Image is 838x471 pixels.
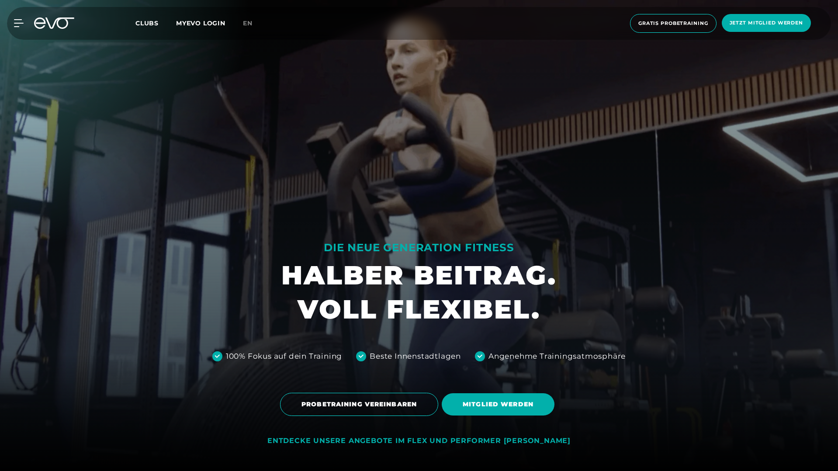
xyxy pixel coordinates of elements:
[243,18,263,28] a: en
[719,14,814,33] a: Jetzt Mitglied werden
[442,387,558,422] a: MITGLIED WERDEN
[135,19,176,27] a: Clubs
[243,19,253,27] span: en
[176,19,225,27] a: MYEVO LOGIN
[226,351,342,362] div: 100% Fokus auf dein Training
[301,400,417,409] span: PROBETRAINING VEREINBAREN
[627,14,719,33] a: Gratis Probetraining
[730,19,803,27] span: Jetzt Mitglied werden
[135,19,159,27] span: Clubs
[370,351,461,362] div: Beste Innenstadtlagen
[638,20,708,27] span: Gratis Probetraining
[280,386,442,423] a: PROBETRAINING VEREINBAREN
[281,258,557,326] h1: HALBER BEITRAG. VOLL FLEXIBEL.
[267,436,571,446] div: ENTDECKE UNSERE ANGEBOTE IM FLEX UND PERFORMER [PERSON_NAME]
[281,241,557,255] div: DIE NEUE GENERATION FITNESS
[463,400,533,409] span: MITGLIED WERDEN
[488,351,626,362] div: Angenehme Trainingsatmosphäre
